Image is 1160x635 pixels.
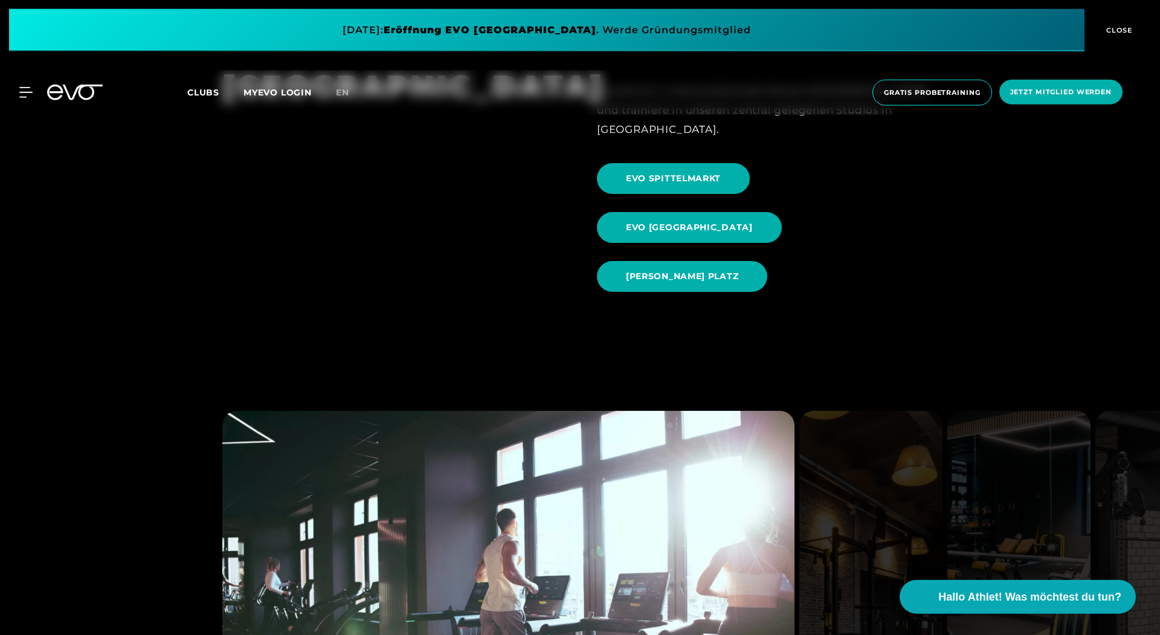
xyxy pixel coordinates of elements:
button: Hallo Athlet! Was möchtest du tun? [900,580,1136,614]
span: Jetzt Mitglied werden [1010,87,1112,97]
span: EVO SPITTELMARKT [626,172,721,185]
a: Clubs [187,86,243,98]
a: en [336,86,364,100]
a: Gratis Probetraining [869,80,996,106]
a: EVO [GEOGRAPHIC_DATA] [597,203,787,252]
button: CLOSE [1084,9,1151,51]
span: EVO [GEOGRAPHIC_DATA] [626,221,753,234]
a: [PERSON_NAME] PLATZ [597,252,772,301]
span: Hallo Athlet! Was möchtest du tun? [938,589,1121,605]
span: Clubs [187,87,219,98]
span: [PERSON_NAME] PLATZ [626,270,738,283]
span: Gratis Probetraining [884,88,981,98]
a: Jetzt Mitglied werden [996,80,1126,106]
span: en [336,87,349,98]
span: CLOSE [1103,25,1133,36]
a: MYEVO LOGIN [243,87,312,98]
a: EVO SPITTELMARKT [597,154,755,203]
